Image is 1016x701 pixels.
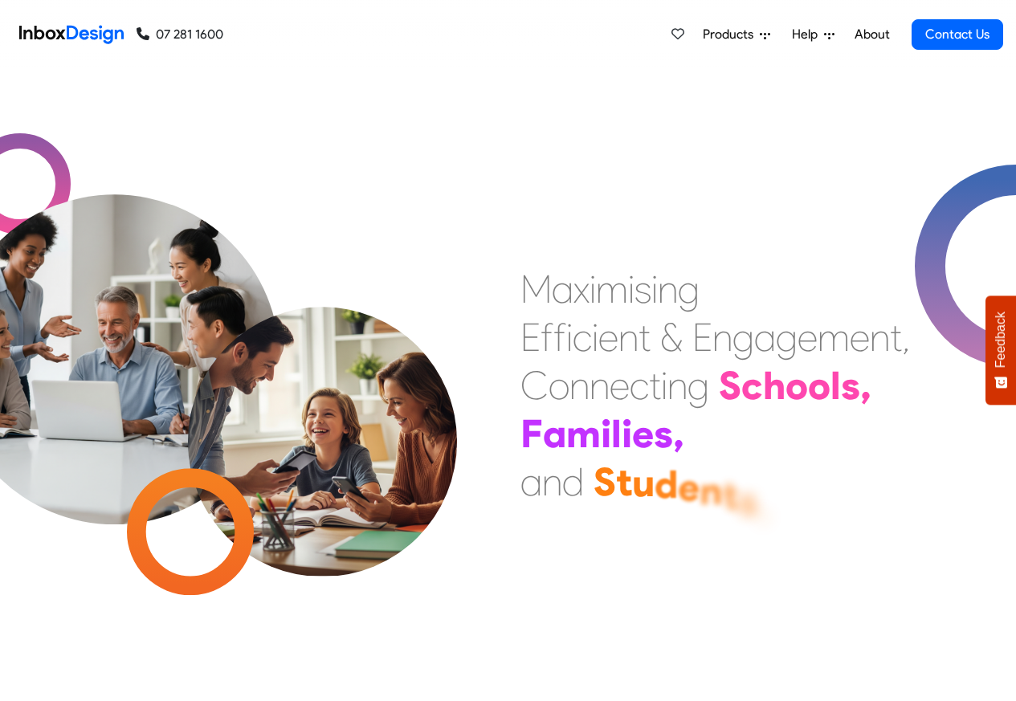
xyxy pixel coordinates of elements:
div: m [818,313,850,361]
div: i [651,265,658,313]
a: Products [696,18,777,51]
div: i [661,361,667,410]
div: e [678,463,700,511]
div: c [741,361,763,410]
div: t [639,313,651,361]
div: F [520,410,543,458]
div: i [592,313,598,361]
div: t [890,313,902,361]
div: l [830,361,841,410]
div: o [785,361,808,410]
div: n [667,361,688,410]
div: E [692,313,712,361]
div: a [754,313,776,361]
div: f [541,313,553,361]
div: o [549,361,569,410]
div: i [601,410,611,458]
div: e [598,313,618,361]
div: e [850,313,870,361]
div: x [573,265,590,313]
a: 07 281 1600 [137,25,223,44]
div: S [719,361,741,410]
div: s [841,361,860,410]
div: i [590,265,596,313]
div: s [738,477,757,525]
div: C [520,361,549,410]
div: l [611,410,622,458]
div: t [722,471,738,520]
span: Help [792,25,824,44]
div: e [610,361,630,410]
div: S [594,458,616,506]
div: n [542,458,562,506]
div: a [520,458,542,506]
a: Help [785,18,841,51]
div: n [712,313,732,361]
span: Products [703,25,760,44]
div: s [654,410,673,458]
div: f [553,313,566,361]
a: Contact Us [912,19,1003,50]
div: e [798,313,818,361]
div: n [658,265,678,313]
div: E [520,313,541,361]
div: a [543,410,566,458]
div: g [776,313,798,361]
div: n [618,313,639,361]
div: i [628,265,634,313]
span: Feedback [994,312,1008,368]
div: a [552,265,573,313]
div: n [569,361,590,410]
div: d [562,458,584,506]
div: c [573,313,592,361]
div: h [763,361,785,410]
div: m [566,410,601,458]
div: i [622,410,632,458]
div: & [660,313,683,361]
div: . [757,483,769,532]
button: Feedback - Show survey [985,295,1016,405]
div: , [902,313,910,361]
div: s [634,265,651,313]
div: i [566,313,573,361]
img: parents_with_child.png [154,240,491,577]
div: n [700,467,722,515]
div: d [655,460,678,508]
div: , [860,361,871,410]
div: g [688,361,709,410]
div: M [520,265,552,313]
div: g [732,313,754,361]
div: t [616,458,632,506]
div: t [649,361,661,410]
div: n [870,313,890,361]
div: Maximising Efficient & Engagement, Connecting Schools, Families, and Students. [520,265,910,506]
div: m [596,265,628,313]
div: u [632,459,655,507]
a: About [850,18,894,51]
div: o [808,361,830,410]
div: n [590,361,610,410]
div: e [632,410,654,458]
div: , [673,410,684,458]
div: g [678,265,700,313]
div: c [630,361,649,410]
